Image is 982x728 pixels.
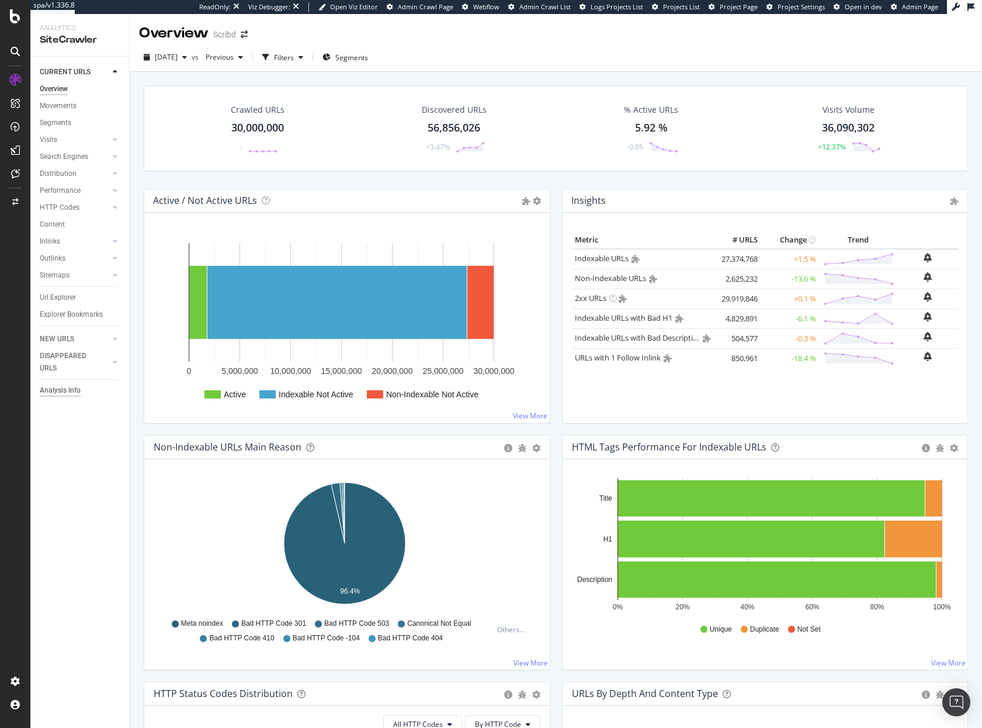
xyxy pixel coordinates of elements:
span: Admin Crawl List [519,2,571,11]
svg: A chart. [572,478,954,613]
div: SiteCrawler [40,33,120,47]
th: Trend [819,231,897,249]
span: Admin Page [902,2,938,11]
text: 100% [933,603,951,611]
span: Segments [335,53,368,63]
a: Content [40,219,121,231]
a: View More [931,658,966,668]
div: Filters [274,53,294,63]
text: 20% [675,603,689,611]
a: Visits [40,134,109,146]
div: Explorer Bookmarks [40,308,103,321]
text: Indexable Not Active [279,390,353,399]
text: 40% [740,603,754,611]
th: # URLS [714,231,761,249]
td: -6.1 % [761,308,819,328]
div: Others... [497,625,530,635]
div: +12.37% [818,142,846,152]
a: Distribution [40,168,109,180]
a: Admin Page [891,2,938,12]
a: Movements [40,100,121,112]
a: Admin Crawl List [508,2,571,12]
a: 2xx URLs [575,293,606,303]
div: Outlinks [40,252,65,265]
div: 30,000,000 [231,120,284,136]
div: URLs by Depth and Content Type [572,688,718,699]
div: HTML Tags Performance for Indexable URLs [572,441,766,453]
div: - [240,142,242,152]
span: Bad HTTP Code 301 [241,619,306,629]
text: 20,000,000 [372,366,412,376]
text: 60% [805,603,819,611]
td: 504,577 [714,328,761,348]
span: Open Viz Editor [330,2,378,11]
div: Sitemaps [40,269,70,282]
a: Indexable URLs [575,253,629,264]
a: Segments [40,117,121,129]
div: % Active URLs [624,104,678,116]
text: 5,000,000 [221,366,258,376]
td: -18.4 % [761,348,819,368]
i: Admin [619,294,627,303]
a: Webflow [462,2,499,12]
div: 36,090,302 [822,120,875,136]
i: Admin [950,197,959,205]
a: Inlinks [40,235,109,248]
h4: Active / Not Active URLs [153,193,257,209]
span: Previous [201,52,234,62]
div: circle-info [922,444,930,452]
div: Non-Indexable URLs Main Reason [154,441,301,453]
div: bell-plus [924,272,932,282]
div: bug [518,691,526,699]
span: Unique [710,625,732,635]
span: vs [192,52,201,62]
span: Projects List [663,2,700,11]
a: Indexable URLs with Bad H1 [575,313,672,323]
text: H1 [603,535,612,543]
span: Project Settings [778,2,825,11]
div: circle-info [922,691,930,699]
span: Bad HTTP Code 410 [209,633,274,643]
a: Projects List [652,2,700,12]
i: Admin [631,255,640,263]
div: Performance [40,185,81,197]
text: 0% [612,603,623,611]
i: Options [533,197,541,205]
td: 29,919,846 [714,289,761,308]
span: Bad HTTP Code 404 [378,633,443,643]
a: Open in dev [834,2,882,12]
h4: Insights [571,193,606,209]
div: Overview [139,23,209,43]
span: Webflow [473,2,499,11]
a: View More [513,658,548,668]
i: Admin [675,314,683,323]
td: -0.3 % [761,328,819,348]
div: arrow-right-arrow-left [241,30,248,39]
div: Inlinks [40,235,60,248]
div: A chart. [154,231,536,414]
span: Logs Projects List [591,2,643,11]
div: Segments [40,117,71,129]
a: Outlinks [40,252,109,265]
div: Visits Volume [823,104,875,116]
div: bug [936,691,944,699]
a: Project Settings [766,2,825,12]
span: 2025 May. 2nd [155,52,178,62]
td: 27,374,768 [714,249,761,269]
div: Visits [40,134,57,146]
a: DISAPPEARED URLS [40,350,109,375]
div: Discovered URLs [422,104,487,116]
i: Admin [664,354,672,362]
div: Scribd [213,29,236,40]
div: bell-plus [924,292,932,301]
div: HTTP Codes [40,202,79,214]
a: Sitemaps [40,269,109,282]
td: +1.5 % [761,249,819,269]
text: Non-Indexable Not Active [386,390,478,399]
text: 96.4% [340,587,360,595]
svg: A chart. [154,478,536,613]
div: bug [518,444,526,452]
span: Bad HTTP Code -104 [293,633,360,643]
div: Crawled URLs [231,104,284,116]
